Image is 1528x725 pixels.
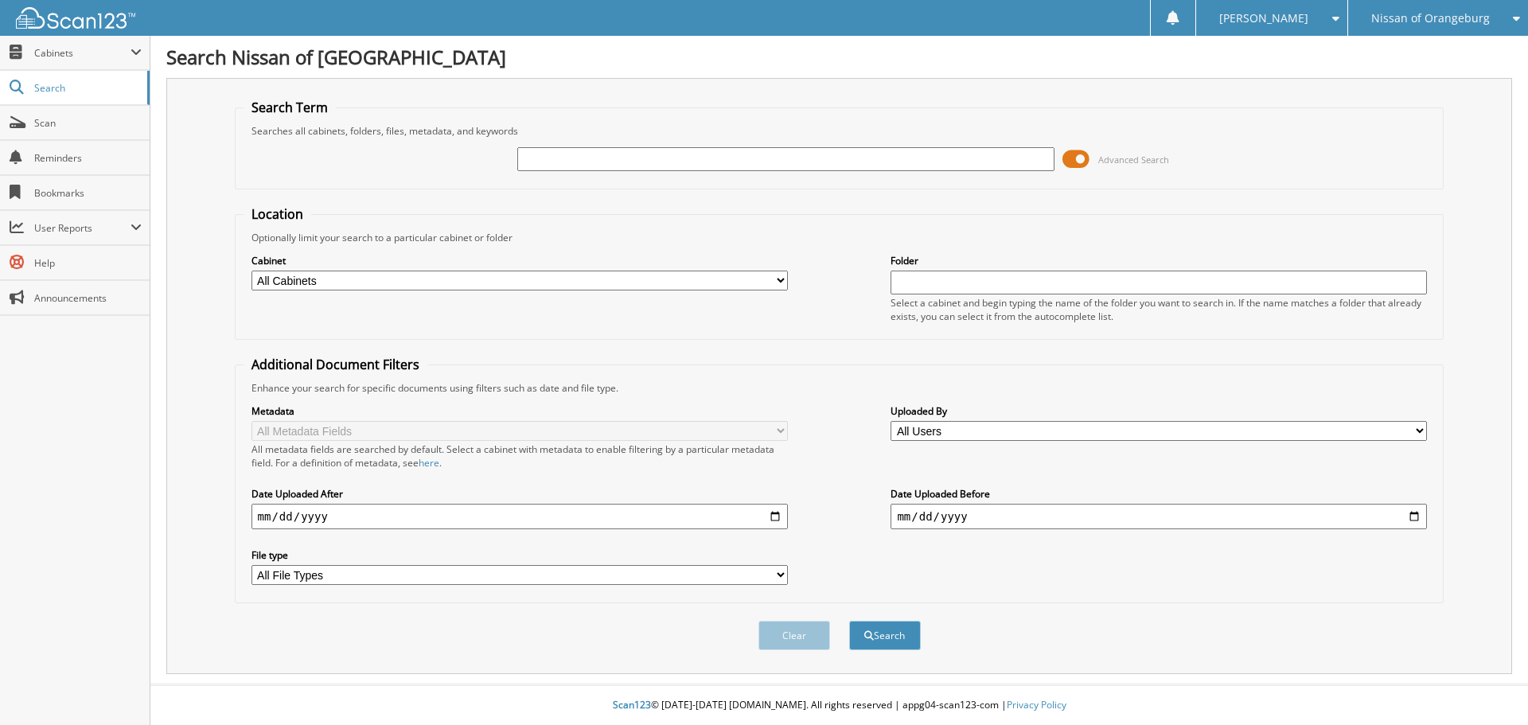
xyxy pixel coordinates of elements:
span: Scan [34,116,142,130]
div: Enhance your search for specific documents using filters such as date and file type. [244,381,1436,395]
label: Folder [891,254,1427,267]
legend: Search Term [244,99,336,116]
div: Optionally limit your search to a particular cabinet or folder [244,231,1436,244]
span: Reminders [34,151,142,165]
input: end [891,504,1427,529]
div: All metadata fields are searched by default. Select a cabinet with metadata to enable filtering b... [251,442,788,470]
input: start [251,504,788,529]
span: Search [34,81,139,95]
label: Date Uploaded After [251,487,788,501]
label: Uploaded By [891,404,1427,418]
span: Cabinets [34,46,131,60]
div: Select a cabinet and begin typing the name of the folder you want to search in. If the name match... [891,296,1427,323]
span: User Reports [34,221,131,235]
label: Cabinet [251,254,788,267]
span: Help [34,256,142,270]
legend: Location [244,205,311,223]
img: scan123-logo-white.svg [16,7,135,29]
span: Scan123 [613,698,651,711]
label: File type [251,548,788,562]
span: Nissan of Orangeburg [1371,14,1490,23]
div: Searches all cabinets, folders, files, metadata, and keywords [244,124,1436,138]
span: [PERSON_NAME] [1219,14,1308,23]
button: Search [849,621,921,650]
label: Metadata [251,404,788,418]
label: Date Uploaded Before [891,487,1427,501]
span: Bookmarks [34,186,142,200]
legend: Additional Document Filters [244,356,427,373]
span: Announcements [34,291,142,305]
a: Privacy Policy [1007,698,1066,711]
a: here [419,456,439,470]
button: Clear [758,621,830,650]
span: Advanced Search [1098,154,1169,166]
div: © [DATE]-[DATE] [DOMAIN_NAME]. All rights reserved | appg04-scan123-com | [150,686,1528,725]
h1: Search Nissan of [GEOGRAPHIC_DATA] [166,44,1512,70]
